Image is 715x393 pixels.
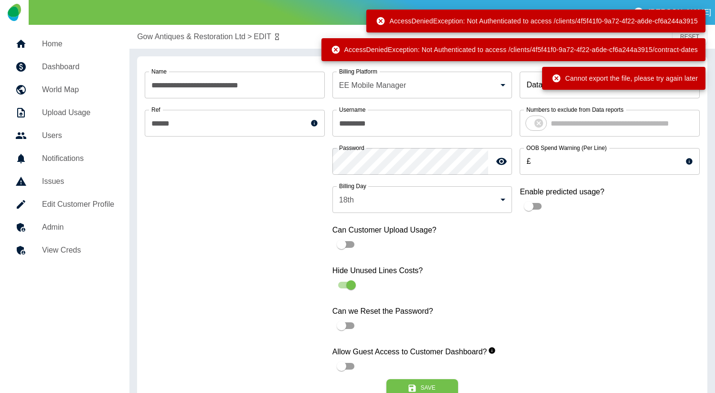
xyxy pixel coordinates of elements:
[247,31,252,42] p: >
[339,144,364,152] label: Password
[8,78,122,101] a: World Map
[339,67,377,75] label: Billing Platform
[339,106,365,114] label: Username
[254,31,271,42] a: EDIT
[526,156,531,167] p: £
[8,193,122,216] a: Edit Customer Profile
[8,32,122,55] a: Home
[526,106,623,114] label: Numbers to exclude from Data reports
[552,70,698,87] div: Cannot export the file, please try again later
[8,147,122,170] a: Notifications
[151,67,167,75] label: Name
[310,119,318,127] svg: This is a unique reference for your use - it can be anything
[42,38,114,50] h5: Home
[42,222,114,233] h5: Admin
[376,12,698,30] div: AccessDeniedException: Not Authenticated to access /clients/4f5f41f0-9a72-4f22-a6de-cf6a244a3915
[8,239,122,262] a: View Creds
[332,306,512,317] label: Can we Reset the Password?
[8,101,122,124] a: Upload Usage
[151,106,160,114] label: Ref
[137,31,245,42] a: Gow Antiques & Restoration Ltd
[332,186,512,213] div: 18th
[488,347,496,354] svg: When enabled, this allows guest users to view your customer dashboards.
[492,152,511,171] button: toggle password visibility
[42,244,114,256] h5: View Creds
[8,170,122,193] a: Issues
[42,153,114,164] h5: Notifications
[42,84,114,96] h5: World Map
[332,265,512,276] label: Hide Unused Lines Costs?
[332,224,512,235] label: Can Customer Upload Usage?
[8,216,122,239] a: Admin
[332,346,512,357] label: Allow Guest Access to Customer Dashboard?
[685,158,693,165] svg: This sets the warning limit for each line’s Out-of-Bundle usage and usage exceeding the limit wil...
[42,61,114,73] h5: Dashboard
[332,72,512,98] div: EE Mobile Manager
[629,3,715,22] button: [PERSON_NAME]
[42,199,114,210] h5: Edit Customer Profile
[42,176,114,187] h5: Issues
[331,41,698,58] div: AccessDeniedException: Not Authenticated to access /clients/4f5f41f0-9a72-4f22-a6de-cf6a244a3915/...
[8,55,122,78] a: Dashboard
[8,124,122,147] a: Users
[526,144,607,152] label: OOB Spend Warning (Per Line)
[339,182,366,190] label: Billing Day
[8,4,21,21] img: Logo
[520,186,700,197] label: Enable predicted usage?
[42,107,114,118] h5: Upload Usage
[42,130,114,141] h5: Users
